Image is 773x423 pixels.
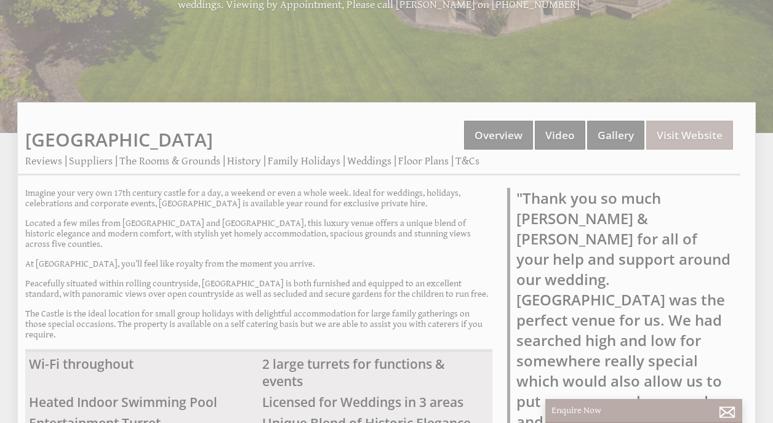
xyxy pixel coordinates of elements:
[25,188,492,209] p: Imagine your very own 17th century castle for a day, a weekend or even a whole week. Ideal for we...
[25,259,492,269] p: At [GEOGRAPHIC_DATA], you’ll feel like royalty from the moment you arrive.
[25,308,492,340] p: The Castle is the ideal location for small group holidays with delightful accommodation for large...
[25,353,258,374] li: Wi-Fi throughout
[25,155,62,167] a: Reviews
[25,392,258,413] li: Heated Indoor Swimming Pool
[119,155,220,167] a: The Rooms & Grounds
[464,121,533,150] a: Overview
[258,353,492,392] li: 2 large turrets for functions & events
[25,218,492,249] p: Located a few miles from [GEOGRAPHIC_DATA] and [GEOGRAPHIC_DATA], this luxury venue offers a uniq...
[455,155,479,167] a: T&Cs
[258,392,492,413] li: Licensed for Weddings in 3 areas
[25,127,213,152] a: [GEOGRAPHIC_DATA]
[587,121,644,150] a: Gallery
[551,405,736,416] p: Enquire Now
[268,155,340,167] a: Family Holidays
[25,278,492,299] p: Peacefully situated within rolling countryside, [GEOGRAPHIC_DATA] is both furnished and equipped ...
[347,155,391,167] a: Weddings
[227,155,261,167] a: History
[69,155,113,167] a: Suppliers
[535,121,585,150] a: Video
[398,155,449,167] a: Floor Plans
[646,121,733,150] a: Visit Website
